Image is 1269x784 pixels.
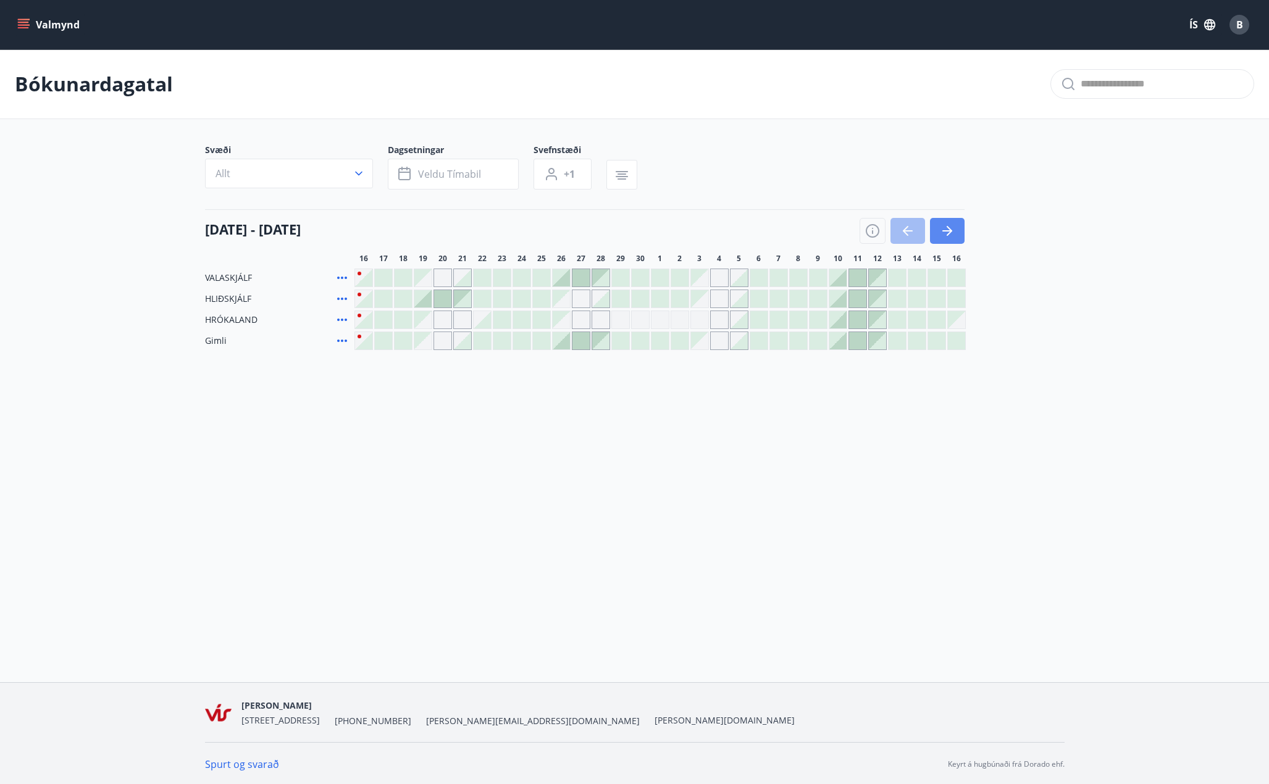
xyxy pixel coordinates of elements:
span: 3 [697,254,702,264]
a: Spurt og svarað [205,757,279,771]
span: Dagsetningar [388,144,534,159]
span: Svefnstæði [534,144,606,159]
span: 7 [776,254,781,264]
span: [STREET_ADDRESS] [241,714,320,726]
span: HRÓKALAND [205,314,258,326]
button: menu [15,14,85,36]
span: Veldu tímabil [418,167,481,181]
span: Allt [216,167,230,180]
button: Veldu tímabil [388,159,519,190]
span: 22 [478,254,487,264]
span: B [1236,18,1243,31]
div: Gráir dagar eru ekki bókanlegir [414,311,432,329]
span: 9 [816,254,820,264]
span: 10 [834,254,842,264]
div: Gráir dagar eru ekki bókanlegir [414,269,432,287]
div: Gráir dagar eru ekki bókanlegir [552,311,571,329]
span: 11 [853,254,862,264]
span: Gimli [205,335,227,347]
span: [PHONE_NUMBER] [335,715,411,727]
div: Gráir dagar eru ekki bókanlegir [572,290,590,308]
span: [PERSON_NAME] [241,699,312,711]
span: 27 [577,254,585,264]
h4: [DATE] - [DATE] [205,220,301,238]
div: Gráir dagar eru ekki bókanlegir [433,269,452,287]
span: 18 [399,254,408,264]
div: Gráir dagar eru ekki bókanlegir [947,311,966,329]
span: 13 [893,254,902,264]
span: 8 [796,254,800,264]
span: 19 [419,254,427,264]
span: 1 [658,254,662,264]
span: 16 [952,254,961,264]
span: 4 [717,254,721,264]
div: Gráir dagar eru ekki bókanlegir [453,311,472,329]
span: Svæði [205,144,388,159]
div: Gráir dagar eru ekki bókanlegir [710,332,729,350]
div: Gráir dagar eru ekki bókanlegir [710,290,729,308]
span: 24 [517,254,526,264]
span: 2 [677,254,682,264]
span: 5 [737,254,741,264]
span: 20 [438,254,447,264]
div: Gráir dagar eru ekki bókanlegir [631,311,650,329]
div: Gráir dagar eru ekki bókanlegir [592,311,610,329]
button: B [1225,10,1254,40]
div: Gráir dagar eru ekki bókanlegir [414,332,432,350]
span: 23 [498,254,506,264]
span: 26 [557,254,566,264]
p: Keyrt á hugbúnaði frá Dorado ehf. [948,759,1065,770]
span: 15 [932,254,941,264]
span: 29 [616,254,625,264]
div: Gráir dagar eru ekki bókanlegir [690,332,709,350]
span: 16 [359,254,368,264]
div: Gráir dagar eru ekki bókanlegir [690,311,709,329]
img: KLdt0xK1pgQPh9arYqkAgyEgeGrLnSBJDttyfTVn.png [205,699,232,726]
span: 14 [913,254,921,264]
span: 21 [458,254,467,264]
div: Gráir dagar eru ekki bókanlegir [671,311,689,329]
span: [PERSON_NAME][EMAIL_ADDRESS][DOMAIN_NAME] [426,715,640,727]
span: 28 [597,254,605,264]
div: Gráir dagar eru ekki bókanlegir [433,311,452,329]
span: 12 [873,254,882,264]
button: +1 [534,159,592,190]
span: HLIÐSKJÁLF [205,293,251,305]
div: Gráir dagar eru ekki bókanlegir [710,311,729,329]
div: Gráir dagar eru ekki bókanlegir [651,311,669,329]
div: Gráir dagar eru ekki bókanlegir [552,290,571,308]
a: [PERSON_NAME][DOMAIN_NAME] [655,714,795,726]
div: Gráir dagar eru ekki bókanlegir [690,269,709,287]
div: Gráir dagar eru ekki bókanlegir [433,332,452,350]
span: 25 [537,254,546,264]
p: Bókunardagatal [15,70,173,98]
span: +1 [564,167,575,181]
button: Allt [205,159,373,188]
div: Gráir dagar eru ekki bókanlegir [710,269,729,287]
button: ÍS [1183,14,1222,36]
span: 17 [379,254,388,264]
span: 30 [636,254,645,264]
div: Gráir dagar eru ekki bókanlegir [611,311,630,329]
div: Gráir dagar eru ekki bókanlegir [690,290,709,308]
div: Gráir dagar eru ekki bókanlegir [572,311,590,329]
span: VALASKJÁLF [205,272,252,284]
span: 6 [756,254,761,264]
